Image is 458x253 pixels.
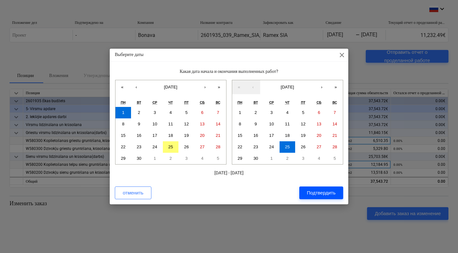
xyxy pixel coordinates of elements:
[253,133,258,138] abbr: 16 сентября 2025 г.
[185,156,187,161] abbr: 3 октября 2025 г.
[122,122,124,126] abbr: 8 сентября 2025 г.
[327,130,343,141] button: 21 сентября 2025 г.
[168,133,173,138] abbr: 18 сентября 2025 г.
[201,156,203,161] abbr: 4 октября 2025 г.
[163,153,179,164] button: 2 октября 2025 г.
[198,80,212,94] button: ›
[200,144,205,149] abbr: 27 сентября 2025 г.
[302,156,304,161] abbr: 3 октября 2025 г.
[115,68,343,75] p: Какая дата начала и окончания выполненных работ?
[178,153,194,164] button: 3 октября 2025 г.
[123,189,143,197] div: отменить
[147,141,163,153] button: 24 сентября 2025 г.
[115,130,131,141] button: 15 сентября 2025 г.
[334,156,336,161] abbr: 5 октября 2025 г.
[216,122,220,126] abbr: 14 сентября 2025 г.
[122,110,124,115] abbr: 1 сентября 2025 г.
[280,153,295,164] button: 2 октября 2025 г.
[280,141,295,153] button: 25 сентября 2025 г.
[264,107,280,118] button: 3 сентября 2025 г.
[295,118,311,130] button: 12 сентября 2025 г.
[163,118,179,130] button: 11 сентября 2025 г.
[216,101,220,104] abbr: воскресенье
[254,122,257,126] abbr: 9 сентября 2025 г.
[200,133,205,138] abbr: 20 сентября 2025 г.
[217,110,219,115] abbr: 7 сентября 2025 г.
[238,144,242,149] abbr: 22 сентября 2025 г.
[184,122,189,126] abbr: 12 сентября 2025 г.
[138,122,140,126] abbr: 9 сентября 2025 г.
[216,133,220,138] abbr: 21 сентября 2025 г.
[327,141,343,153] button: 28 сентября 2025 г.
[248,130,264,141] button: 16 сентября 2025 г.
[194,118,210,130] button: 13 сентября 2025 г.
[270,110,273,115] abbr: 3 сентября 2025 г.
[285,144,290,149] abbr: 25 сентября 2025 г.
[115,186,151,199] button: отменить
[137,156,142,161] abbr: 30 сентября 2025 г.
[253,101,258,104] abbr: вторник
[184,133,189,138] abbr: 19 сентября 2025 г.
[301,122,306,126] abbr: 12 сентября 2025 г.
[248,153,264,164] button: 30 сентября 2025 г.
[285,122,290,126] abbr: 11 сентября 2025 г.
[295,153,311,164] button: 3 октября 2025 г.
[194,130,210,141] button: 20 сентября 2025 г.
[280,107,295,118] button: 4 сентября 2025 г.
[210,153,226,164] button: 5 октября 2025 г.
[318,110,320,115] abbr: 6 сентября 2025 г.
[302,110,304,115] abbr: 5 сентября 2025 г.
[238,156,242,161] abbr: 29 сентября 2025 г.
[280,118,295,130] button: 11 сентября 2025 г.
[316,144,321,149] abbr: 27 сентября 2025 г.
[178,118,194,130] button: 12 сентября 2025 г.
[163,107,179,118] button: 4 сентября 2025 г.
[115,141,131,153] button: 22 сентября 2025 г.
[253,156,258,161] abbr: 30 сентября 2025 г.
[121,133,126,138] abbr: 15 сентября 2025 г.
[131,130,147,141] button: 16 сентября 2025 г.
[131,118,147,130] button: 9 сентября 2025 г.
[264,118,280,130] button: 10 сентября 2025 г.
[269,144,274,149] abbr: 24 сентября 2025 г.
[264,141,280,153] button: 24 сентября 2025 г.
[327,118,343,130] button: 14 сентября 2025 г.
[147,107,163,118] button: 3 сентября 2025 г.
[170,110,172,115] abbr: 4 сентября 2025 г.
[281,85,294,89] span: [DATE]
[216,144,220,149] abbr: 28 сентября 2025 г.
[178,107,194,118] button: 5 сентября 2025 г.
[264,130,280,141] button: 17 сентября 2025 г.
[168,144,173,149] abbr: 25 сентября 2025 г.
[280,130,295,141] button: 18 сентября 2025 г.
[194,141,210,153] button: 27 сентября 2025 г.
[152,122,157,126] abbr: 10 сентября 2025 г.
[147,153,163,164] button: 1 октября 2025 г.
[232,80,246,94] button: «
[254,110,257,115] abbr: 2 сентября 2025 г.
[269,133,274,138] abbr: 17 сентября 2025 г.
[164,85,177,89] span: [DATE]
[210,107,226,118] button: 7 сентября 2025 г.
[194,153,210,164] button: 4 октября 2025 г.
[332,133,337,138] abbr: 21 сентября 2025 г.
[152,144,157,149] abbr: 24 сентября 2025 г.
[201,110,203,115] abbr: 6 сентября 2025 г.
[170,156,172,161] abbr: 2 октября 2025 г.
[264,153,280,164] button: 1 октября 2025 г.
[178,141,194,153] button: 26 сентября 2025 г.
[115,153,131,164] button: 29 сентября 2025 г.
[154,110,156,115] abbr: 3 сентября 2025 г.
[152,133,157,138] abbr: 17 сентября 2025 г.
[115,80,129,94] button: «
[147,130,163,141] button: 17 сентября 2025 г.
[332,101,337,104] abbr: воскресенье
[152,101,157,104] abbr: среда
[238,133,242,138] abbr: 15 сентября 2025 г.
[318,156,320,161] abbr: 4 октября 2025 г.
[194,107,210,118] button: 6 сентября 2025 г.
[316,133,321,138] abbr: 20 сентября 2025 г.
[238,101,242,104] abbr: понедельник
[232,153,248,164] button: 29 сентября 2025 г.
[217,156,219,161] abbr: 5 октября 2025 г.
